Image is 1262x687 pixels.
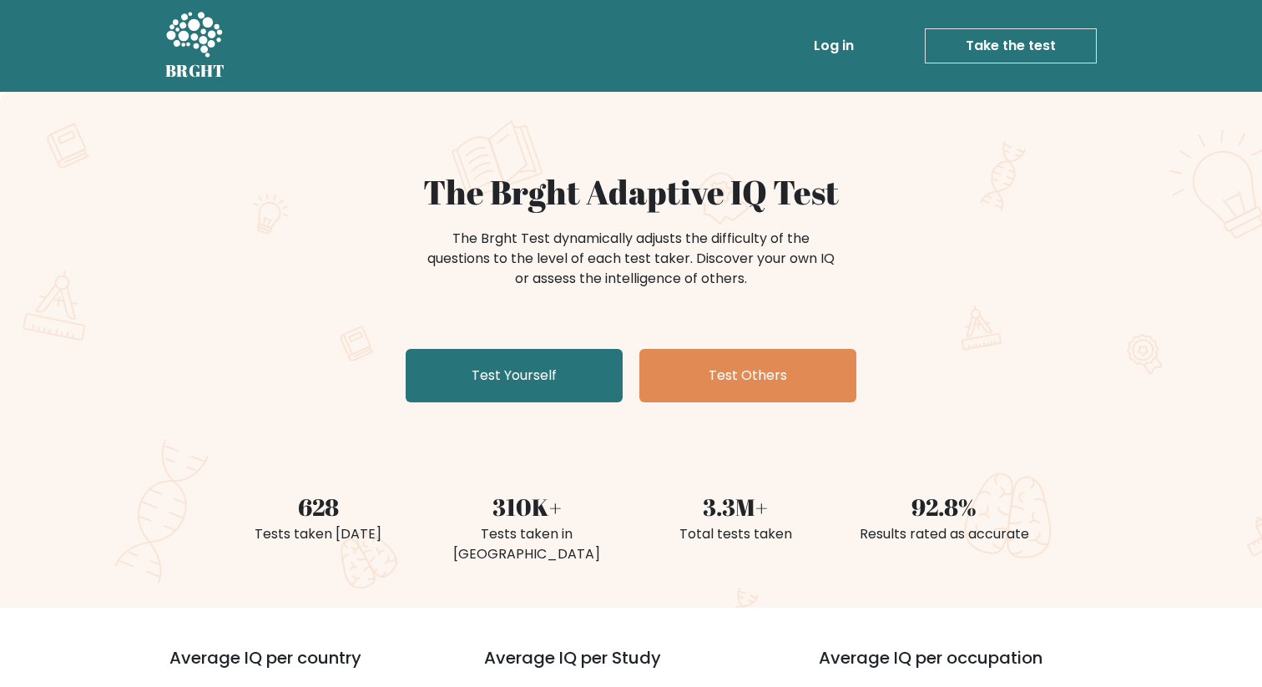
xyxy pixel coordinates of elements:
h5: BRGHT [165,61,225,81]
h1: The Brght Adaptive IQ Test [224,172,1038,212]
a: Take the test [925,28,1097,63]
a: Log in [807,29,861,63]
div: 310K+ [432,489,621,524]
a: BRGHT [165,7,225,85]
a: Test Yourself [406,349,623,402]
a: Test Others [639,349,856,402]
div: Total tests taken [641,524,830,544]
div: Tests taken in [GEOGRAPHIC_DATA] [432,524,621,564]
div: 92.8% [850,489,1038,524]
div: 628 [224,489,412,524]
div: Tests taken [DATE] [224,524,412,544]
div: The Brght Test dynamically adjusts the difficulty of the questions to the level of each test take... [422,229,840,289]
div: 3.3M+ [641,489,830,524]
div: Results rated as accurate [850,524,1038,544]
